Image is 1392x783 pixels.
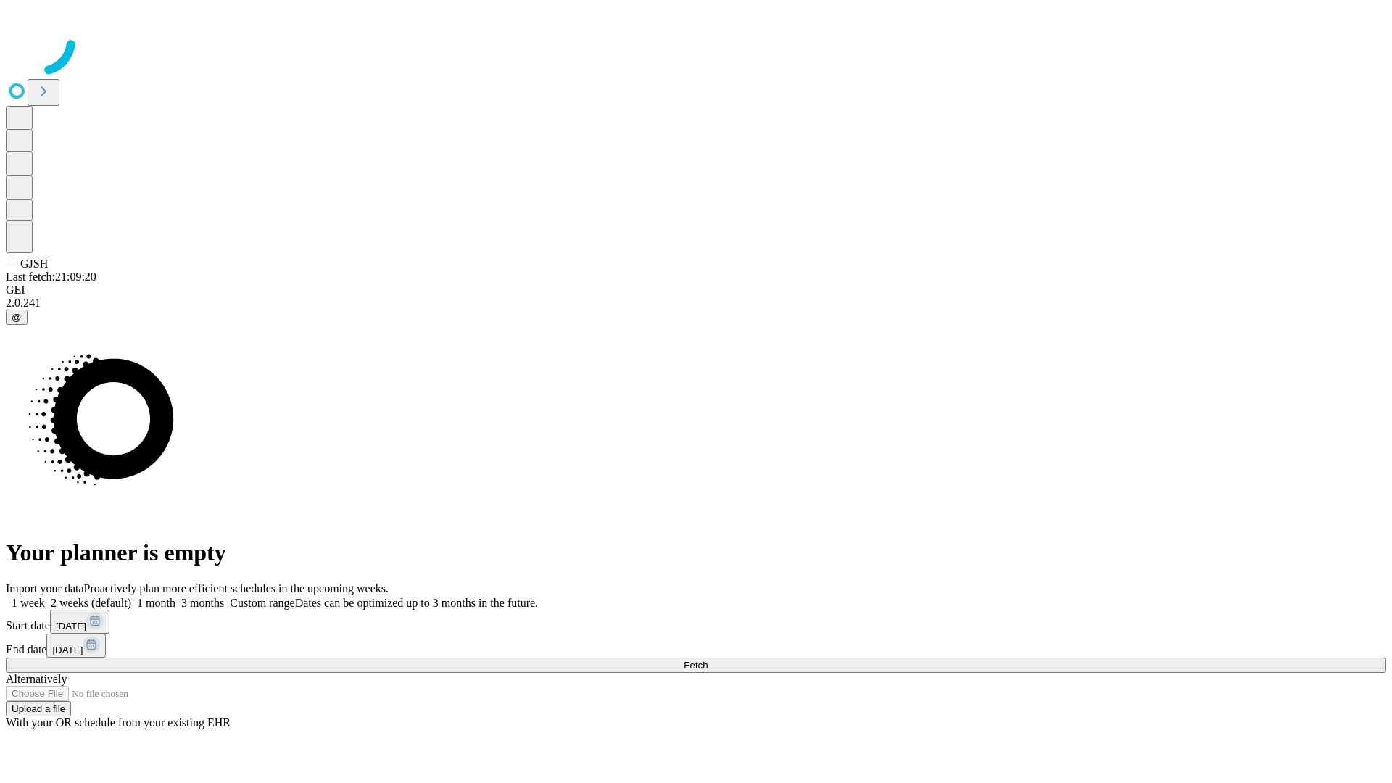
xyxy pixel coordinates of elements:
[50,610,109,634] button: [DATE]
[6,270,96,283] span: Last fetch: 21:09:20
[6,283,1386,297] div: GEI
[51,597,131,609] span: 2 weeks (default)
[181,597,224,609] span: 3 months
[52,645,83,655] span: [DATE]
[6,310,28,325] button: @
[6,634,1386,658] div: End date
[684,660,708,671] span: Fetch
[6,297,1386,310] div: 2.0.241
[6,673,67,685] span: Alternatively
[56,621,86,631] span: [DATE]
[12,312,22,323] span: @
[6,716,231,729] span: With your OR schedule from your existing EHR
[6,610,1386,634] div: Start date
[12,597,45,609] span: 1 week
[230,597,294,609] span: Custom range
[84,582,389,594] span: Proactively plan more efficient schedules in the upcoming weeks.
[137,597,175,609] span: 1 month
[46,634,106,658] button: [DATE]
[295,597,538,609] span: Dates can be optimized up to 3 months in the future.
[6,658,1386,673] button: Fetch
[6,539,1386,566] h1: Your planner is empty
[6,701,71,716] button: Upload a file
[6,582,84,594] span: Import your data
[20,257,48,270] span: GJSH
